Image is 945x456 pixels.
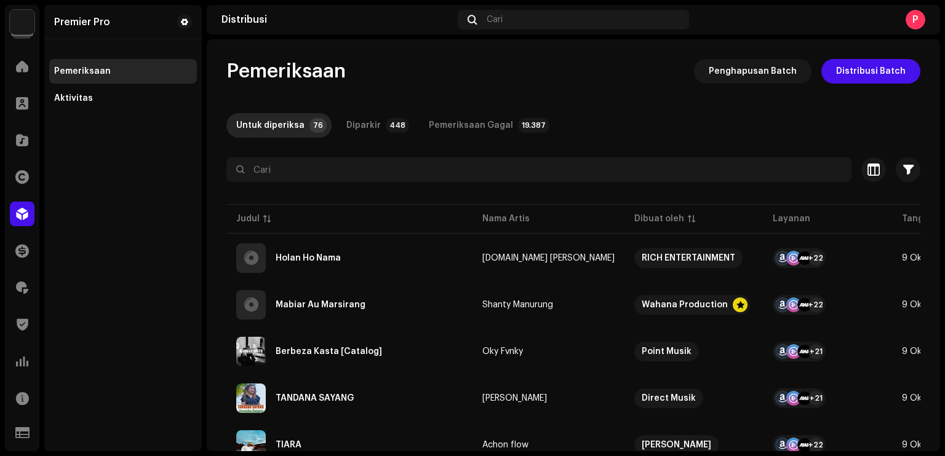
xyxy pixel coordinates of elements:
[236,383,266,413] img: 2f06e811-2096-4c3d-8a52-5ec002f1403c
[236,337,266,366] img: aa52ce31-7e95-492f-af44-d49d15ba018a
[808,438,823,452] div: +22
[236,113,305,138] div: Untuk diperiksa
[482,394,615,403] span: FERONIKA BANGUN
[10,10,34,34] img: 64f15ab7-a28a-4bb5-a164-82594ec98160
[49,86,197,111] re-m-nav-item: Aktivitas
[236,213,260,225] div: Judul
[808,297,823,312] div: +22
[808,344,823,359] div: +21
[634,248,753,268] span: RICH ENTERTAINMENT
[642,388,696,408] div: Direct Musik
[709,59,797,84] span: Penghapusan Batch
[49,59,197,84] re-m-nav-item: Pemeriksaan
[276,394,354,403] div: TANDANA SAYANG
[482,254,615,262] div: [DOMAIN_NAME] [PERSON_NAME]
[634,388,753,408] span: Direct Musik
[309,118,327,133] p-badge: 76
[642,248,735,268] div: RICH ENTERTAINMENT
[221,15,453,25] div: Distribusi
[226,59,346,84] span: Pemeriksaan
[808,251,823,265] div: +22
[429,113,513,138] div: Pemeriksaan Gagal
[642,435,711,455] div: [PERSON_NAME]
[694,59,811,84] button: Penghapusan Batch
[482,394,547,403] div: [PERSON_NAME]
[276,254,341,262] div: Holan Ho Nama
[54,93,93,103] div: Aktivitas
[482,254,615,262] span: dr.Erni Novelia Sinaga
[482,441,615,449] span: Achon flow
[226,157,851,182] input: Cari
[634,213,684,225] div: Dibuat oleh
[821,59,920,84] button: Distribusi Batch
[642,295,728,315] div: Wahana Production
[634,435,753,455] span: TIMUR KREATIF
[634,342,753,361] span: Point Musik
[482,301,615,309] span: Shanty Manurung
[482,441,528,449] div: Achon flow
[906,10,925,29] div: P
[54,17,110,27] div: Premier Pro
[642,342,692,361] div: Point Musik
[634,295,753,315] span: Wahana Production
[276,441,301,449] div: TIARA
[482,347,615,356] span: Oky Fvnky
[487,15,503,25] span: Cari
[276,301,365,309] div: Mabiar Au Marsirang
[482,347,523,356] div: Oky Fvnky
[808,391,823,406] div: +21
[276,347,382,356] div: Berbeza Kasta [Catalog]
[386,118,409,133] p-badge: 448
[836,59,906,84] span: Distribusi Batch
[346,113,381,138] div: Diparkir
[482,301,553,309] div: Shanty Manurung
[518,118,549,133] p-badge: 19.387
[54,66,111,76] div: Pemeriksaan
